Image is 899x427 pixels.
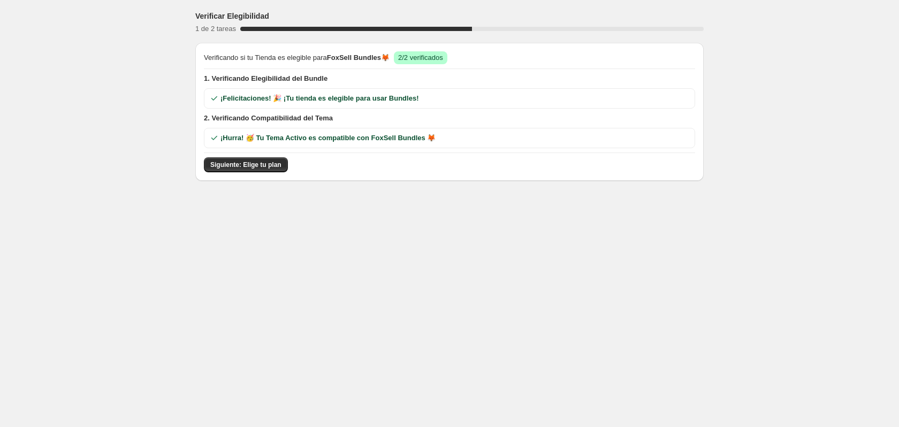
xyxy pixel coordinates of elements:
[195,25,236,33] span: 1 de 2 tareas
[398,54,443,62] span: 2/2 verificados
[204,157,288,172] button: Siguiente: Elige tu plan
[220,93,418,104] span: ¡Felicitaciones! 🎉 ¡Tu tienda es elegible para usar Bundles!
[220,133,436,143] span: ¡Hurra! 🥳 Tu Tema Activo es compatible con FoxSell Bundles 🦊
[204,73,695,84] span: 1. Verificando Elegibilidad del Bundle
[195,11,269,21] h3: Verificar Elegibilidad
[327,54,381,62] span: FoxSell Bundles
[210,161,281,169] span: Siguiente: Elige tu plan
[204,52,390,63] span: Verificando si tu Tienda es elegible para 🦊
[204,113,695,124] span: 2. Verificando Compatibilidad del Tema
